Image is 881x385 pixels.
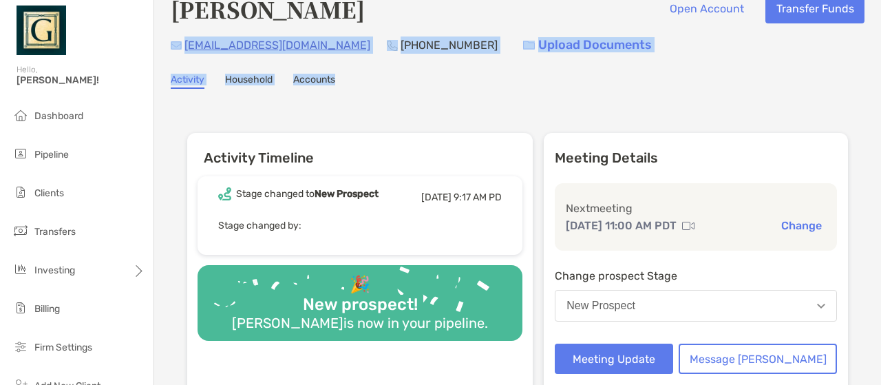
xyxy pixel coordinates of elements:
div: New Prospect [566,300,635,312]
a: Upload Documents [514,30,661,60]
b: New Prospect [315,188,379,200]
h6: Activity Timeline [187,133,533,166]
div: Stage changed to [236,188,379,200]
span: Pipeline [34,149,69,160]
img: clients icon [12,184,29,200]
span: Investing [34,264,75,276]
p: Stage changed by: [218,217,502,234]
p: Next meeting [566,200,826,217]
img: transfers icon [12,222,29,239]
img: firm-settings icon [12,338,29,355]
img: Open dropdown arrow [817,304,825,309]
div: [PERSON_NAME] is now in your pipeline. [226,315,493,331]
span: [PERSON_NAME]! [17,74,145,86]
img: dashboard icon [12,107,29,123]
img: Zoe Logo [17,6,66,55]
div: New prospect! [297,295,423,315]
button: Message [PERSON_NAME] [679,344,837,374]
img: Phone Icon [387,40,398,51]
button: Meeting Update [555,344,673,374]
p: Change prospect Stage [555,267,837,284]
p: [EMAIL_ADDRESS][DOMAIN_NAME] [184,37,370,54]
p: Meeting Details [555,149,837,167]
img: billing icon [12,300,29,316]
span: Clients [34,187,64,199]
a: Activity [171,74,204,89]
img: Event icon [218,187,231,200]
a: Household [225,74,273,89]
span: [DATE] [421,191,452,203]
span: Billing [34,303,60,315]
img: button icon [523,41,535,50]
img: investing icon [12,261,29,278]
img: communication type [682,220,694,231]
button: New Prospect [555,290,837,322]
p: [PHONE_NUMBER] [401,37,498,54]
img: Email Icon [171,41,182,50]
span: Dashboard [34,110,83,122]
img: pipeline icon [12,145,29,162]
p: [DATE] 11:00 AM PDT [566,217,677,234]
span: 9:17 AM PD [454,191,502,203]
div: 🎉 [344,275,376,295]
button: Change [777,218,826,233]
span: Transfers [34,226,76,238]
span: Firm Settings [34,342,92,353]
a: Accounts [293,74,335,89]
